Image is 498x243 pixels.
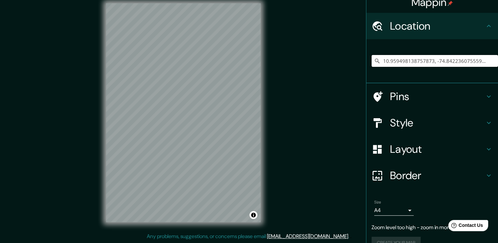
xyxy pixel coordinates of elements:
canvas: Map [106,3,261,222]
div: . [349,232,350,240]
a: [EMAIL_ADDRESS][DOMAIN_NAME] [267,233,348,240]
p: Zoom level too high - zoom in more [372,224,493,231]
p: Any problems, suggestions, or concerns please email . [147,232,349,240]
div: Style [366,110,498,136]
h4: Pins [390,90,485,103]
div: Location [366,13,498,39]
div: Layout [366,136,498,162]
button: Toggle attribution [249,211,257,219]
h4: Layout [390,143,485,156]
label: Size [374,200,381,205]
div: Border [366,162,498,189]
img: pin-icon.png [448,1,453,6]
input: Pick your city or area [372,55,498,67]
div: A4 [374,205,414,216]
div: . [350,232,352,240]
h4: Location [390,19,485,33]
iframe: Help widget launcher [439,217,491,236]
h4: Style [390,116,485,129]
h4: Border [390,169,485,182]
div: Pins [366,83,498,110]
